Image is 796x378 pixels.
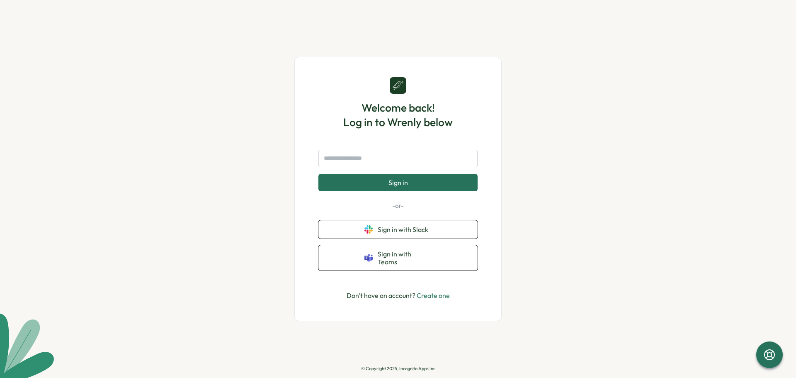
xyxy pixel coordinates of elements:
[347,290,450,301] p: Don't have an account?
[318,220,478,239] button: Sign in with Slack
[388,179,408,186] span: Sign in
[378,250,432,266] span: Sign in with Teams
[378,226,432,233] span: Sign in with Slack
[343,100,453,129] h1: Welcome back! Log in to Wrenly below
[318,245,478,271] button: Sign in with Teams
[361,366,435,371] p: © Copyright 2025, Incognito Apps Inc
[318,174,478,191] button: Sign in
[318,201,478,210] p: -or-
[417,291,450,300] a: Create one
